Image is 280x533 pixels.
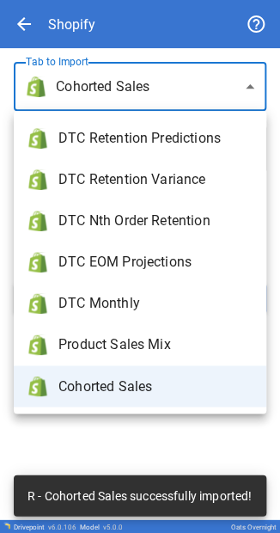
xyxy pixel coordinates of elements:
img: brand icon not found [27,169,48,190]
span: DTC Retention Predictions [58,128,253,149]
div: R - Cohorted Sales successfully imported! [27,480,252,511]
img: brand icon not found [27,252,48,273]
img: brand icon not found [27,376,48,396]
span: Product Sales Mix [58,334,253,355]
span: DTC EOM Projections [58,252,253,273]
span: DTC Nth Order Retention [58,211,253,231]
img: brand icon not found [27,128,48,149]
img: brand icon not found [27,334,48,355]
span: DTC Monthly [58,293,253,314]
span: Cohorted Sales [58,376,253,396]
img: brand icon not found [27,211,48,231]
span: DTC Retention Variance [58,169,253,190]
img: brand icon not found [27,293,48,314]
